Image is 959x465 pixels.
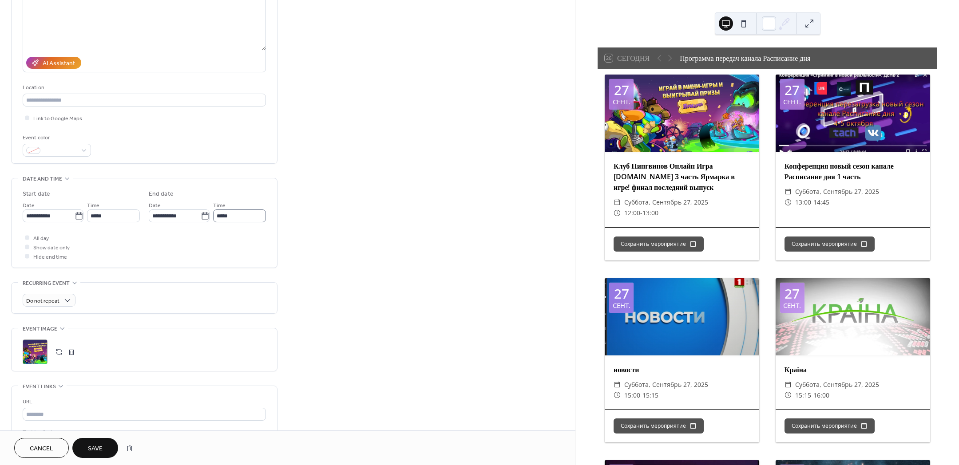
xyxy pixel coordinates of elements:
div: Location [23,83,264,92]
div: ; [23,339,48,364]
span: суббота, сентябрь 27, 2025 [624,197,708,208]
div: 27 [614,83,629,97]
span: 16:00 [813,390,829,401]
span: 14:45 [813,197,829,208]
div: новости [605,364,759,375]
span: 15:00 [624,390,640,401]
div: ​ [785,186,792,197]
div: Клуб Пингвинов Онлайн Игра [DOMAIN_NAME] 3 часть Ярмарка в игре! финал последний выпуск [605,161,759,193]
div: Конференция новый сезон канале Расписание дня 1 часть [776,161,930,182]
span: 13:00 [642,208,658,218]
div: ​ [785,197,792,208]
span: All day [33,234,49,243]
span: Hide end time [33,252,67,262]
div: ​ [785,379,792,390]
div: ​ [785,390,792,401]
button: Сохранить мероприятие [614,236,704,252]
span: Event links [23,382,56,391]
div: сент. [783,302,801,309]
span: Date [23,201,35,210]
span: Save [88,444,103,453]
div: сент. [613,99,630,105]
span: Time [213,201,226,210]
span: Recurring event [23,279,70,288]
span: 15:15 [795,390,811,401]
span: - [811,197,813,208]
button: Save [72,438,118,458]
span: 13:00 [795,197,811,208]
div: AI Assistant [43,59,75,68]
div: Программа передач канала Расписание дня [680,53,810,63]
span: 12:00 [624,208,640,218]
div: 27 [785,287,800,300]
div: ​ [614,208,621,218]
div: 27 [614,287,629,300]
span: суббота, сентябрь 27, 2025 [795,186,879,197]
div: 27 [785,83,800,97]
button: Сохранить мероприятие [614,418,704,433]
span: Time [87,201,99,210]
button: Сохранить мероприятие [785,236,875,252]
div: Start date [23,189,50,199]
div: ​ [614,390,621,401]
div: URL [23,397,264,406]
div: ​ [614,197,621,208]
span: - [640,208,642,218]
div: Text to display [23,427,264,437]
div: сент. [613,302,630,309]
span: Show date only [33,243,70,252]
span: суббота, сентябрь 27, 2025 [624,379,708,390]
span: - [811,390,813,401]
span: 15:15 [642,390,658,401]
div: ​ [614,379,621,390]
button: AI Assistant [26,57,81,69]
button: Сохранить мероприятие [785,418,875,433]
span: Date [149,201,161,210]
span: суббота, сентябрь 27, 2025 [795,379,879,390]
button: Cancel [14,438,69,458]
div: Event color [23,133,89,142]
span: Link to Google Maps [33,114,82,123]
span: - [640,390,642,401]
div: Краіна [776,364,930,375]
span: Event image [23,324,57,334]
span: Date and time [23,174,62,184]
div: End date [149,189,174,199]
div: сент. [783,99,801,105]
span: Cancel [30,444,53,453]
span: Do not repeat [26,296,59,306]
